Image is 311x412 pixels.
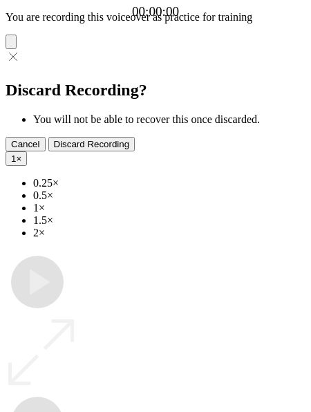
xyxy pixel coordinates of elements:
li: 1.5× [33,214,305,227]
h2: Discard Recording? [6,81,305,100]
p: You are recording this voiceover as practice for training [6,11,305,24]
li: You will not be able to recover this once discarded. [33,113,305,126]
button: Discard Recording [48,137,135,151]
button: Cancel [6,137,46,151]
li: 0.5× [33,189,305,202]
a: 00:00:00 [132,4,179,19]
li: 0.25× [33,177,305,189]
li: 1× [33,202,305,214]
span: 1 [11,153,16,164]
li: 2× [33,227,305,239]
button: 1× [6,151,27,166]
